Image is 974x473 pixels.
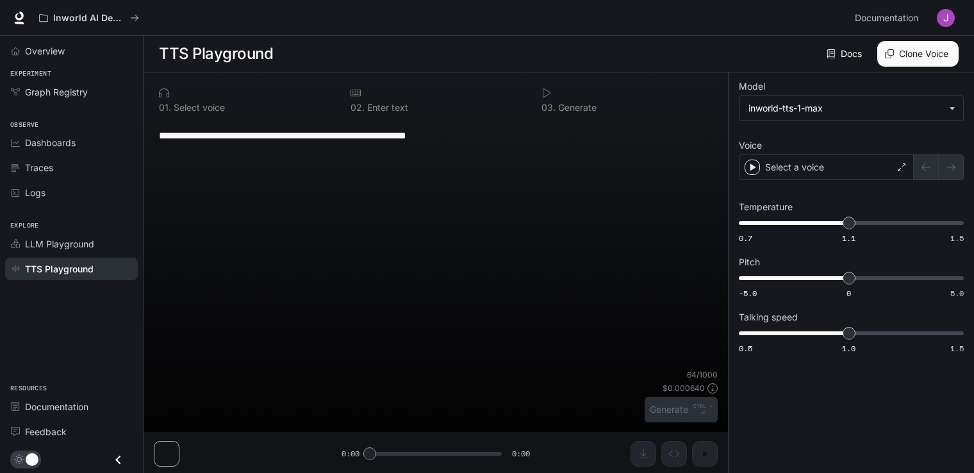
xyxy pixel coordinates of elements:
[556,103,597,112] p: Generate
[25,400,88,413] span: Documentation
[104,447,133,473] button: Close drawer
[5,40,138,62] a: Overview
[25,161,53,174] span: Traces
[25,186,45,199] span: Logs
[950,343,964,354] span: 1.5
[739,258,760,267] p: Pitch
[159,103,171,112] p: 0 1 .
[739,96,963,120] div: inworld-tts-1-max
[5,258,138,280] a: TTS Playground
[937,9,955,27] img: User avatar
[5,233,138,255] a: LLM Playground
[877,41,959,67] button: Clone Voice
[739,343,752,354] span: 0.5
[765,161,824,174] p: Select a voice
[5,156,138,179] a: Traces
[5,395,138,418] a: Documentation
[351,103,365,112] p: 0 2 .
[739,288,757,299] span: -5.0
[159,41,273,67] h1: TTS Playground
[25,44,65,58] span: Overview
[53,13,125,24] p: Inworld AI Demos
[25,136,76,149] span: Dashboards
[933,5,959,31] button: User avatar
[950,233,964,244] span: 1.5
[855,10,918,26] span: Documentation
[842,343,855,354] span: 1.0
[26,452,38,466] span: Dark mode toggle
[850,5,928,31] a: Documentation
[663,383,705,394] p: $ 0.000640
[739,203,793,212] p: Temperature
[739,82,765,91] p: Model
[25,262,94,276] span: TTS Playground
[5,131,138,154] a: Dashboards
[950,288,964,299] span: 5.0
[25,85,88,99] span: Graph Registry
[171,103,225,112] p: Select voice
[824,41,867,67] a: Docs
[739,141,762,150] p: Voice
[541,103,556,112] p: 0 3 .
[842,233,855,244] span: 1.1
[5,181,138,204] a: Logs
[5,81,138,103] a: Graph Registry
[5,420,138,443] a: Feedback
[687,369,718,380] p: 64 / 1000
[846,288,851,299] span: 0
[365,103,408,112] p: Enter text
[739,233,752,244] span: 0.7
[748,102,943,115] div: inworld-tts-1-max
[25,425,67,438] span: Feedback
[33,5,145,31] button: All workspaces
[25,237,94,251] span: LLM Playground
[739,313,798,322] p: Talking speed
